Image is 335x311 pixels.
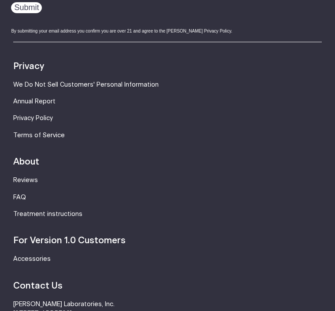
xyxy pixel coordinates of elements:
[13,194,26,201] a: FAQ
[13,99,56,105] a: Annual Report
[13,115,53,121] a: Privacy Policy
[13,236,126,245] strong: For Version 1.0 Customers
[11,2,42,13] input: Submit
[13,82,159,88] a: We Do Not Sell Customers' Personal Information
[13,62,44,71] strong: Privacy
[13,157,39,166] strong: About
[13,177,38,183] a: Reviews
[11,28,321,34] div: By submitting your email address you confirm you are over 21 and agree to the [PERSON_NAME] Priva...
[13,282,63,290] strong: Contact Us
[13,132,65,139] a: Terms of Service
[13,256,51,262] a: Accessories
[13,211,82,217] a: Treatment instructions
